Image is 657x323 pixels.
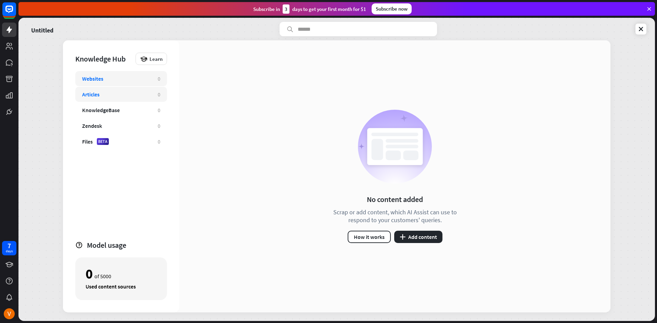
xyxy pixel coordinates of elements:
[86,283,157,290] div: Used content sources
[82,75,103,82] div: Websites
[158,91,160,98] div: 0
[400,234,405,240] i: plus
[82,138,93,145] div: Files
[158,107,160,113] div: 0
[87,240,167,250] div: Model usage
[97,138,109,145] div: BETA
[86,268,93,280] div: 0
[75,54,132,64] div: Knowledge Hub
[394,231,442,243] button: plusAdd content
[283,4,289,14] div: 3
[158,138,160,145] div: 0
[82,91,100,98] div: Articles
[8,243,11,249] div: 7
[348,231,391,243] button: How it works
[253,4,366,14] div: Subscribe in days to get your first month for $1
[82,107,120,113] div: KnowledgeBase
[5,3,26,23] button: Open LiveChat chat widget
[82,122,102,129] div: Zendesk
[158,76,160,82] div: 0
[325,208,465,224] div: Scrap or add content, which AI Assist can use to respond to your customers' queries.
[6,249,13,254] div: days
[2,241,16,255] a: 7 days
[31,22,53,36] a: Untitled
[86,268,157,280] div: of 5000
[367,194,423,204] div: No content added
[158,123,160,129] div: 0
[150,56,163,62] span: Learn
[372,3,412,14] div: Subscribe now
